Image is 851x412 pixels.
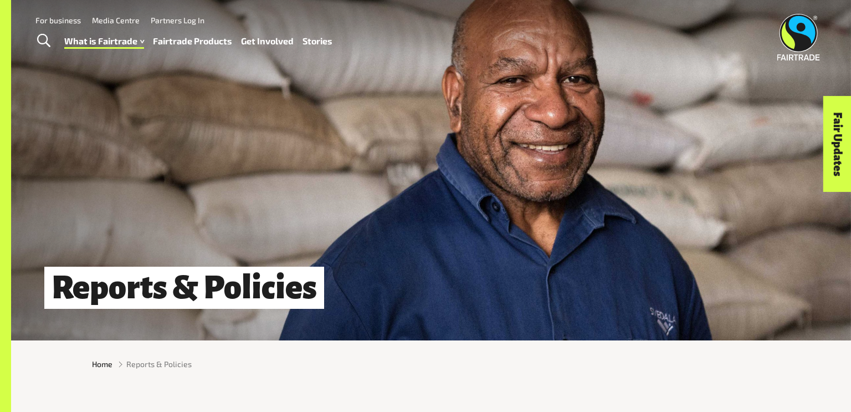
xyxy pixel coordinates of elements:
[153,33,232,49] a: Fairtrade Products
[303,33,332,49] a: Stories
[64,33,144,49] a: What is Fairtrade
[241,33,294,49] a: Get Involved
[126,358,192,370] span: Reports & Policies
[777,14,820,60] img: Fairtrade Australia New Zealand logo
[30,27,57,55] a: Toggle Search
[92,358,112,370] a: Home
[151,16,204,25] a: Partners Log In
[44,267,324,309] h1: Reports & Policies
[35,16,81,25] a: For business
[92,16,140,25] a: Media Centre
